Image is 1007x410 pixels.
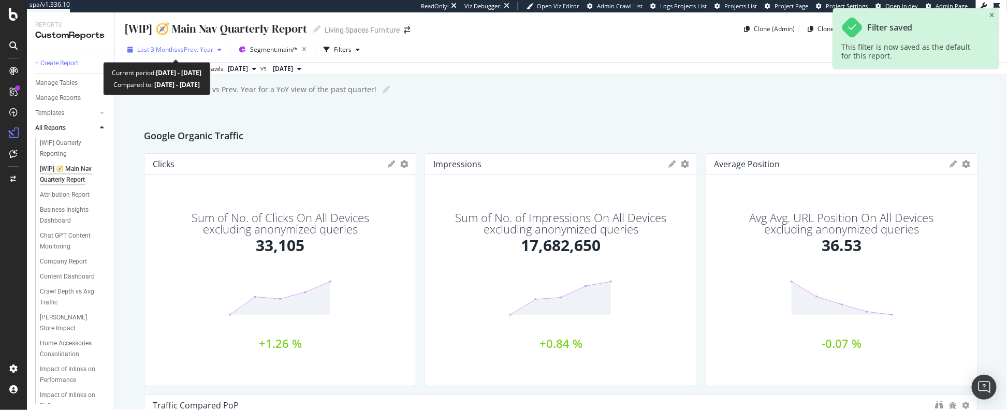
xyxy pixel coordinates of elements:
a: Impact of Inlinks on Performance [40,364,107,386]
div: Filters [334,45,352,54]
div: Reports [35,21,106,30]
a: Project Page [765,2,808,10]
div: Draper Store Impact [40,312,100,334]
div: Chat GPT Content Monitoring [40,230,100,252]
span: Open in dev [885,2,918,10]
div: Compared to: [113,79,200,91]
a: Content Dashboard [40,271,107,282]
div: Sum of No. of Impressions On All Devices excluding anonymized queries [448,212,674,235]
div: 36.53 [822,235,862,257]
i: Edit report name [313,25,320,33]
div: arrow-right-arrow-left [404,26,410,34]
div: Manage Reports [35,93,81,104]
div: Sum of No. of Clicks On All Devices excluding anonymized queries [168,212,393,235]
a: Logs Projects List [650,2,707,10]
div: binoculars [935,401,943,409]
a: Project Settings [816,2,868,10]
div: +1.26 % [259,338,302,348]
div: gear [400,160,408,168]
div: Google Organic Traffic [144,128,978,145]
div: Crawl Depth vs Avg Traffic [40,286,99,308]
span: Projects List [724,2,757,10]
button: Last 3 MonthsvsPrev. Year [123,41,226,58]
span: Segment: main/* [250,45,298,54]
div: Content Dashboard [40,271,95,282]
div: close toast [990,12,995,19]
button: [DATE] [224,63,260,75]
a: [PERSON_NAME] Store Impact [40,312,107,334]
div: Manage Tables [35,78,78,89]
div: 17,682,650 [521,235,601,257]
div: ReadOnly: [421,2,449,10]
div: -0.07 % [822,338,862,348]
a: Manage Tables [35,78,107,89]
a: Company Report [40,256,107,267]
div: ClicksgeargearSum of No. of Clicks On All Devices excluding anonymized queries33,105+1.26 % [144,153,416,386]
div: Home Accessories Consolidation [40,338,100,360]
button: Clone [804,21,847,37]
div: 33,105 [256,235,304,257]
span: vs [260,64,269,73]
span: Admin Crawl List [597,2,643,10]
a: [WIP] 🧭 Main Nav Quarterly Report [40,164,107,185]
span: 2025 Aug. 20th [228,64,248,74]
button: Segment:main/* [235,41,311,58]
a: All Reports [35,123,97,134]
div: Average Position [714,159,780,169]
div: +0.84 % [539,338,582,348]
div: CustomReports [35,30,106,41]
div: Open Intercom Messenger [972,375,997,400]
a: Crawl Depth vs Avg Traffic [40,286,107,308]
div: This filter is now saved as the default for this report. [841,42,980,60]
a: Business Insights Dashboard [40,204,107,226]
button: [DATE] [269,63,305,75]
div: Avg Avg. URL Position On All Devices excluding anonymized queries [729,212,955,235]
span: Logs Projects List [660,2,707,10]
span: Admin Page [936,2,968,10]
div: + Create Report [35,58,78,69]
b: [DATE] - [DATE] [156,68,201,77]
span: Project Page [775,2,808,10]
div: Viz Debugger: [464,2,502,10]
div: Average PositiongeargearAvg Avg. URL Position On All Devices excluding anonymized queries36.53-0.... [706,153,978,386]
a: Manage Reports [35,93,107,104]
div: [WIP] 🧭 Main Nav Quarterly Report [40,164,101,185]
a: Open in dev [875,2,918,10]
span: 2024 Jul. 25th [273,64,293,74]
div: bug [948,402,957,409]
div: All Reports [35,123,66,134]
div: Attribution Report [40,189,90,200]
h2: Google Organic Traffic [144,128,243,145]
span: Open Viz Editor [537,2,579,10]
div: Clone (Admin) [754,24,795,33]
a: [WIP] Quarterly Reporting [40,138,107,159]
span: Project Settings [826,2,868,10]
div: Clone [818,24,834,33]
div: Clicks [153,159,174,169]
div: Impact of Inlinks on Performance [40,364,100,386]
i: Edit report name [383,86,390,93]
div: ImpressionsgeargearSum of No. of Impressions On All Devices excluding anonymized queries17,682,65... [425,153,697,386]
a: Attribution Report [40,189,107,200]
div: [WIP] Quarterly Reporting [40,138,98,159]
a: Chat GPT Content Monitoring [40,230,107,252]
div: gear [681,160,690,168]
a: Home Accessories Consolidation [40,338,107,360]
a: Open Viz Editor [527,2,579,10]
div: Templates [35,108,64,119]
b: [DATE] - [DATE] [153,80,200,89]
div: Business Insights Dashboard [40,204,99,226]
div: Impressions [433,159,481,169]
a: Admin Page [926,2,968,10]
div: [WIP] 🧭 Main Nav Quarterly Report [123,21,307,37]
div: Filter saved [867,23,913,33]
a: Projects List [714,2,757,10]
button: Filters [319,41,364,58]
div: Current period: [112,67,201,79]
span: Last 3 Months [137,45,178,54]
div: Living Spaces Furniture [325,25,400,35]
button: Clone (Admin) [740,21,795,37]
a: + Create Report [35,58,107,69]
div: Set to the Last 3 Months vs Prev. Year for a YoY view of the past quarter! [125,84,376,95]
a: Admin Crawl List [587,2,643,10]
